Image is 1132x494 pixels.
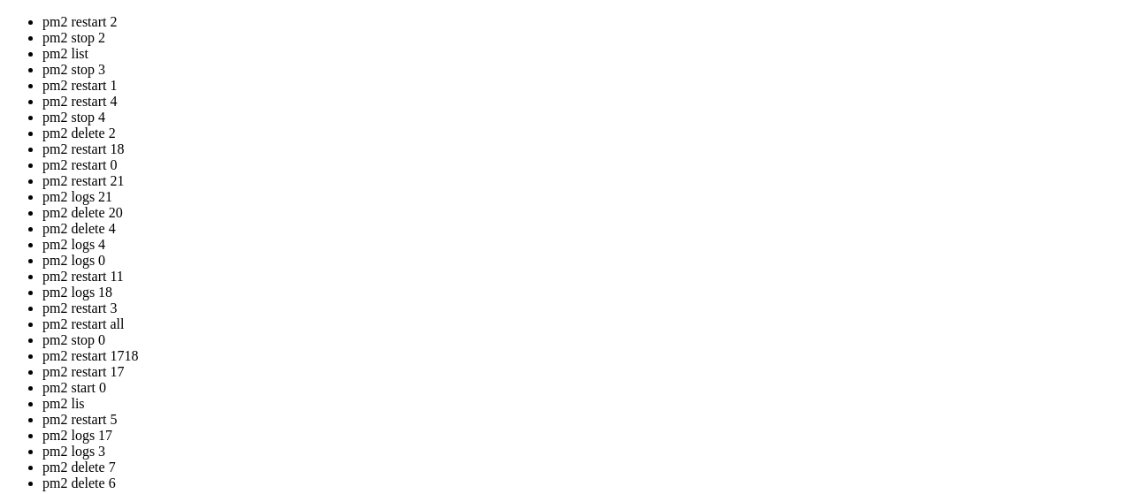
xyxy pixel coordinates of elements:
[212,7,219,21] span: │
[212,317,219,331] span: │
[42,157,1125,173] li: pm2 restart 0
[7,229,42,243] span: [PM2]
[42,253,1125,269] li: pm2 logs 0
[226,140,233,154] span: │
[113,155,120,169] span: │
[64,273,71,287] span: │
[127,7,156,22] span: fork
[99,273,106,287] span: │
[304,170,311,184] span: │
[7,185,566,199] span: └────┴────────────────────┴──────────┴──────┴───────────┴──────────┴──────────┘
[191,273,198,287] span: │
[42,110,1125,125] li: pm2 stop 4
[333,155,340,169] span: │
[382,155,389,169] span: │
[262,302,304,316] span: online
[226,302,233,316] span: │
[42,332,1125,348] li: pm2 stop 0
[333,302,340,316] span: │
[149,140,156,154] span: │
[304,22,311,36] span: │
[7,214,347,228] span: Use --update-env to update environment variables
[170,110,191,125] span: cpu
[219,170,226,184] span: │
[113,110,120,125] span: │
[191,332,198,346] span: │
[7,22,14,36] span: │
[35,273,64,287] span: name
[35,110,64,125] span: name
[368,7,375,21] span: │
[127,155,156,170] span: fork
[21,170,28,184] span: 2
[42,46,1125,62] li: pm2 list
[7,170,14,184] span: │
[191,317,198,331] span: │
[42,300,1125,316] li: pm2 restart 3
[14,110,28,125] span: id
[198,110,241,125] span: memory
[28,110,35,125] span: │
[7,7,903,22] x-row: bypassapi 42 0% 89.3mb
[354,140,361,154] span: │
[42,316,1125,332] li: pm2 restart all
[325,332,333,346] span: │
[7,36,566,50] span: └────┴────────────────────┴──────────┴──────┴───────────┴──────────┴──────────┘
[170,273,191,287] span: cpu
[42,269,1125,285] li: pm2 restart 11
[248,302,255,316] span: │
[297,317,304,331] span: │
[71,273,99,287] span: mode
[7,332,14,346] span: │
[163,273,170,287] span: │
[42,244,156,258] span: [bypassbot](2) ✓
[120,273,163,287] span: status
[7,258,566,272] span: ┌────┬────────────────────┬──────────┬──────┬───────────┬──────────┬──────────┐
[42,62,1125,78] li: pm2 stop 3
[42,94,1125,110] li: pm2 restart 4
[7,155,903,170] x-row: bypassapi 42 8.3% 89.5mb
[233,332,276,346] span: online
[42,30,1125,46] li: pm2 stop 2
[127,22,156,37] span: fork
[212,155,219,169] span: │
[21,317,28,331] span: 1
[42,141,1125,157] li: pm2 restart 18
[21,7,28,21] span: 1
[42,221,1125,237] li: pm2 delete 4
[7,288,566,302] span: ├────┼────────────────────┼──────────┼──────┼───────────┼──────────┼──────────┤
[113,7,120,21] span: │
[410,140,417,154] span: │
[42,380,1125,396] li: pm2 start 0
[42,444,1125,460] li: pm2 logs 3
[163,110,170,125] span: │
[113,22,120,36] span: │
[21,332,28,346] span: 2
[191,170,198,184] span: │
[172,361,179,376] div: (22, 24)
[219,332,226,346] span: │
[7,66,42,80] span: [PM2]
[106,110,113,125] span: ↺
[42,396,1125,412] li: pm2 lis
[42,22,50,36] span: │
[368,332,375,346] span: │
[42,460,1125,475] li: pm2 delete 7
[42,317,50,331] span: │
[42,155,50,169] span: │
[120,110,163,125] span: status
[7,317,14,331] span: │
[42,348,1125,364] li: pm2 restart 1718
[262,140,304,154] span: online
[42,237,1125,253] li: pm2 logs 4
[42,364,1125,380] li: pm2 restart 17
[42,125,1125,141] li: pm2 delete 2
[7,155,14,169] span: │
[7,7,14,21] span: │
[333,140,340,154] span: │
[42,412,1125,428] li: pm2 restart 5
[325,170,333,184] span: │
[297,155,304,169] span: │
[42,302,50,316] span: │
[42,205,1125,221] li: pm2 delete 20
